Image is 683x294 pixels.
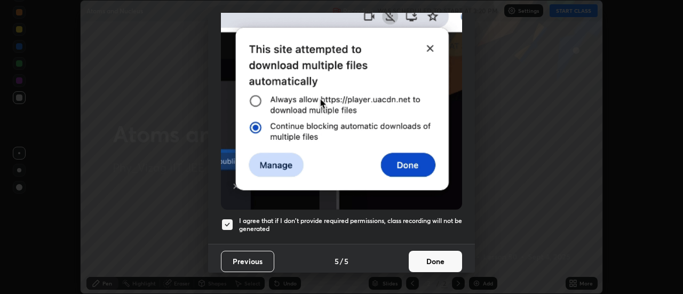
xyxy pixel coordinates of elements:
h4: 5 [344,256,348,267]
h4: / [340,256,343,267]
h5: I agree that if I don't provide required permissions, class recording will not be generated [239,217,462,233]
h4: 5 [335,256,339,267]
button: Done [409,251,462,272]
button: Previous [221,251,274,272]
